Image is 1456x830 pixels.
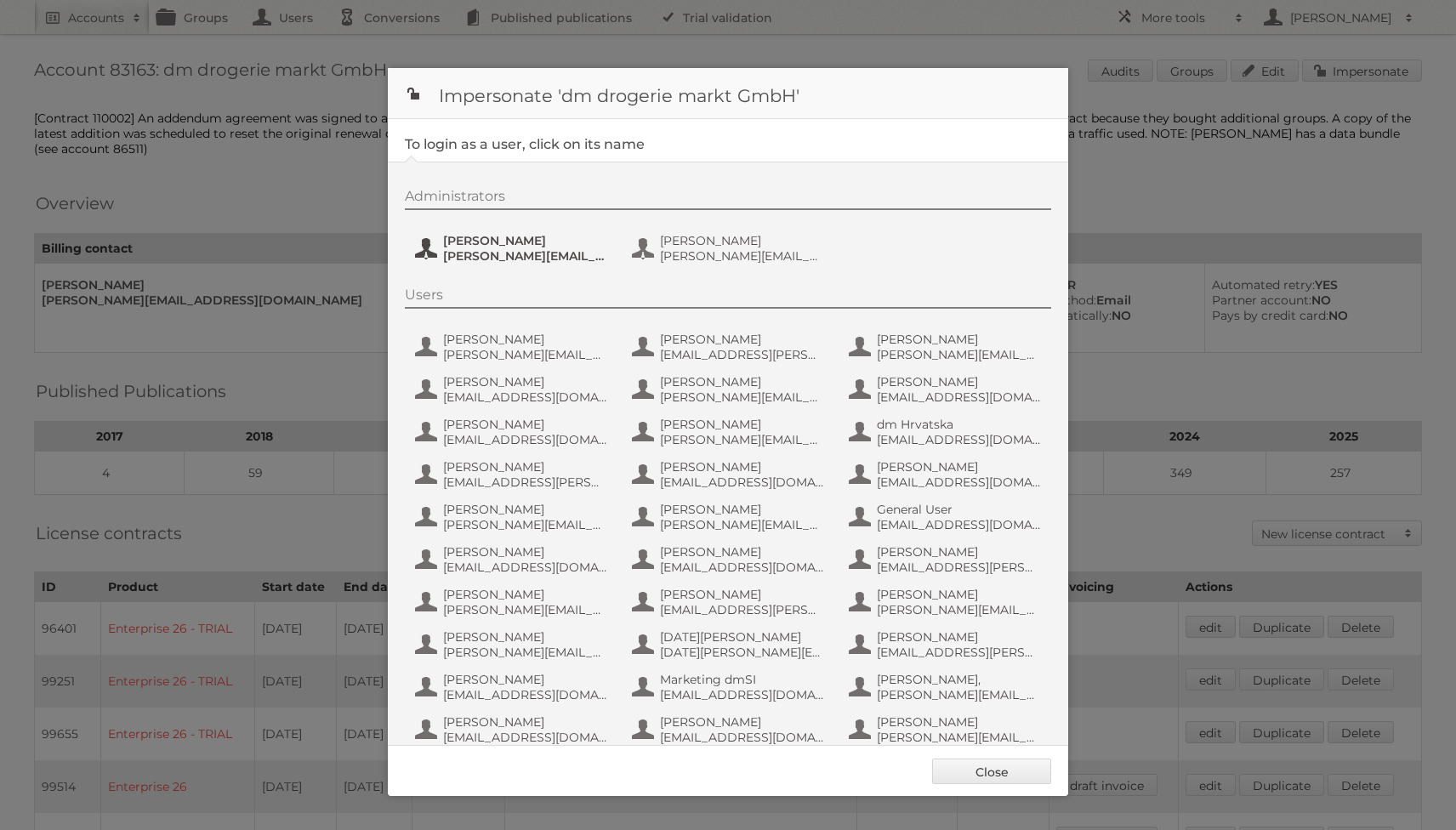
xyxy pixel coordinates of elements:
span: [EMAIL_ADDRESS][DOMAIN_NAME] [660,560,825,575]
span: [PERSON_NAME] [660,417,825,432]
button: [PERSON_NAME], [PERSON_NAME][EMAIL_ADDRESS][DOMAIN_NAME] [847,670,1047,704]
span: [EMAIL_ADDRESS][DOMAIN_NAME] [443,687,608,702]
span: [PERSON_NAME] [877,374,1042,389]
button: [PERSON_NAME] [PERSON_NAME][EMAIL_ADDRESS][DOMAIN_NAME] [413,500,613,534]
button: [PERSON_NAME] [PERSON_NAME][EMAIL_ADDRESS][PERSON_NAME][DOMAIN_NAME] [630,372,830,406]
span: [PERSON_NAME][EMAIL_ADDRESS][DOMAIN_NAME] [660,432,825,447]
button: [PERSON_NAME] [EMAIL_ADDRESS][PERSON_NAME][DOMAIN_NAME] [630,330,830,364]
span: General User [877,502,1042,517]
span: [PERSON_NAME] [660,544,825,560]
span: [EMAIL_ADDRESS][DOMAIN_NAME] [877,475,1042,490]
span: [PERSON_NAME] [877,544,1042,560]
span: [PERSON_NAME] [443,672,608,687]
button: [PERSON_NAME] [EMAIL_ADDRESS][DOMAIN_NAME] [413,670,613,704]
button: [PERSON_NAME] [PERSON_NAME][EMAIL_ADDRESS][DOMAIN_NAME] [413,585,613,619]
button: [PERSON_NAME] [EMAIL_ADDRESS][DOMAIN_NAME] [413,713,613,747]
span: [EMAIL_ADDRESS][DOMAIN_NAME] [877,432,1042,447]
span: [PERSON_NAME] [660,502,825,517]
button: [PERSON_NAME] [EMAIL_ADDRESS][DOMAIN_NAME] [630,713,830,747]
span: [PERSON_NAME] [877,629,1042,645]
button: [PERSON_NAME] [PERSON_NAME][EMAIL_ADDRESS][PERSON_NAME][DOMAIN_NAME] [847,585,1047,619]
button: [PERSON_NAME] [PERSON_NAME][EMAIL_ADDRESS][PERSON_NAME][DOMAIN_NAME] [847,330,1047,364]
span: [DATE][PERSON_NAME] [660,629,825,645]
span: [PERSON_NAME] [443,714,608,730]
span: [PERSON_NAME] [660,714,825,730]
span: [PERSON_NAME] [877,587,1042,602]
span: [PERSON_NAME] [443,459,608,475]
span: [PERSON_NAME] [443,629,608,645]
span: [PERSON_NAME], [877,672,1042,687]
span: [EMAIL_ADDRESS][PERSON_NAME][DOMAIN_NAME] [660,347,825,362]
span: [EMAIL_ADDRESS][DOMAIN_NAME] [443,560,608,575]
span: [EMAIL_ADDRESS][DOMAIN_NAME] [877,389,1042,405]
button: [PERSON_NAME] [EMAIL_ADDRESS][PERSON_NAME][DOMAIN_NAME] [413,458,613,492]
div: Administrators [405,188,1051,210]
span: [PERSON_NAME][EMAIL_ADDRESS][PERSON_NAME][DOMAIN_NAME] [877,347,1042,362]
span: [PERSON_NAME][EMAIL_ADDRESS][DOMAIN_NAME] [660,517,825,532]
span: [PERSON_NAME] [660,459,825,475]
span: [PERSON_NAME] [443,417,608,432]
button: [PERSON_NAME] [PERSON_NAME][EMAIL_ADDRESS][PERSON_NAME][DOMAIN_NAME] [413,231,613,265]
span: [PERSON_NAME][EMAIL_ADDRESS][DOMAIN_NAME] [443,645,608,660]
span: [PERSON_NAME][EMAIL_ADDRESS][PERSON_NAME][DOMAIN_NAME] [660,389,825,405]
span: [EMAIL_ADDRESS][DOMAIN_NAME] [660,687,825,702]
span: [PERSON_NAME][EMAIL_ADDRESS][PERSON_NAME][DOMAIN_NAME] [660,248,825,264]
button: [PERSON_NAME] [EMAIL_ADDRESS][DOMAIN_NAME] [413,415,613,449]
span: Marketing dmSI [660,672,825,687]
span: [PERSON_NAME][EMAIL_ADDRESS][DOMAIN_NAME] [443,347,608,362]
legend: To login as a user, click on its name [405,136,645,152]
span: [PERSON_NAME] [877,714,1042,730]
span: [PERSON_NAME][EMAIL_ADDRESS][DOMAIN_NAME] [443,517,608,532]
span: [PERSON_NAME] [660,587,825,602]
button: [PERSON_NAME] [EMAIL_ADDRESS][PERSON_NAME][DOMAIN_NAME] [630,585,830,619]
h1: Impersonate 'dm drogerie markt GmbH' [388,68,1068,119]
span: [EMAIL_ADDRESS][PERSON_NAME][DOMAIN_NAME] [877,560,1042,575]
button: [DATE][PERSON_NAME] [DATE][PERSON_NAME][EMAIL_ADDRESS][DOMAIN_NAME] [630,628,830,662]
span: [EMAIL_ADDRESS][PERSON_NAME][DOMAIN_NAME] [660,602,825,617]
span: [PERSON_NAME][EMAIL_ADDRESS][PERSON_NAME][DOMAIN_NAME] [877,602,1042,617]
button: General User [EMAIL_ADDRESS][DOMAIN_NAME] [847,500,1047,534]
button: [PERSON_NAME] [EMAIL_ADDRESS][DOMAIN_NAME] [413,543,613,577]
span: [PERSON_NAME] [660,374,825,389]
button: [PERSON_NAME] [PERSON_NAME][EMAIL_ADDRESS][DOMAIN_NAME] [630,500,830,534]
button: [PERSON_NAME] [PERSON_NAME][EMAIL_ADDRESS][DOMAIN_NAME] [630,415,830,449]
span: [EMAIL_ADDRESS][DOMAIN_NAME] [443,730,608,745]
button: [PERSON_NAME] [PERSON_NAME][EMAIL_ADDRESS][DOMAIN_NAME] [413,330,613,364]
span: [EMAIL_ADDRESS][DOMAIN_NAME] [877,517,1042,532]
span: [PERSON_NAME] [443,374,608,389]
button: [PERSON_NAME] [EMAIL_ADDRESS][DOMAIN_NAME] [630,458,830,492]
button: [PERSON_NAME] [EMAIL_ADDRESS][DOMAIN_NAME] [847,458,1047,492]
div: Users [405,287,1051,309]
button: [PERSON_NAME] [PERSON_NAME][EMAIL_ADDRESS][PERSON_NAME][DOMAIN_NAME] [630,231,830,265]
span: [PERSON_NAME][EMAIL_ADDRESS][DOMAIN_NAME] [877,687,1042,702]
span: [PERSON_NAME] [877,332,1042,347]
span: [PERSON_NAME] [660,332,825,347]
span: [EMAIL_ADDRESS][PERSON_NAME][DOMAIN_NAME] [443,475,608,490]
span: [PERSON_NAME][EMAIL_ADDRESS][PERSON_NAME][DOMAIN_NAME] [443,248,608,264]
button: [PERSON_NAME] [PERSON_NAME][EMAIL_ADDRESS][PERSON_NAME][DOMAIN_NAME] [847,713,1047,747]
span: [PERSON_NAME] [443,587,608,602]
button: Marketing dmSI [EMAIL_ADDRESS][DOMAIN_NAME] [630,670,830,704]
span: [PERSON_NAME] [443,233,608,248]
button: [PERSON_NAME] [EMAIL_ADDRESS][DOMAIN_NAME] [413,372,613,406]
span: dm Hrvatska [877,417,1042,432]
span: [EMAIL_ADDRESS][PERSON_NAME][DOMAIN_NAME] [877,645,1042,660]
a: Close [932,759,1051,784]
button: [PERSON_NAME] [EMAIL_ADDRESS][DOMAIN_NAME] [630,543,830,577]
button: dm Hrvatska [EMAIL_ADDRESS][DOMAIN_NAME] [847,415,1047,449]
button: [PERSON_NAME] [EMAIL_ADDRESS][PERSON_NAME][DOMAIN_NAME] [847,543,1047,577]
span: [PERSON_NAME] [660,233,825,248]
button: [PERSON_NAME] [EMAIL_ADDRESS][PERSON_NAME][DOMAIN_NAME] [847,628,1047,662]
span: [EMAIL_ADDRESS][DOMAIN_NAME] [660,730,825,745]
span: [PERSON_NAME][EMAIL_ADDRESS][DOMAIN_NAME] [443,602,608,617]
button: [PERSON_NAME] [EMAIL_ADDRESS][DOMAIN_NAME] [847,372,1047,406]
span: [PERSON_NAME] [443,544,608,560]
span: [PERSON_NAME] [443,502,608,517]
span: [EMAIL_ADDRESS][DOMAIN_NAME] [443,389,608,405]
span: [EMAIL_ADDRESS][DOMAIN_NAME] [443,432,608,447]
button: [PERSON_NAME] [PERSON_NAME][EMAIL_ADDRESS][DOMAIN_NAME] [413,628,613,662]
span: [DATE][PERSON_NAME][EMAIL_ADDRESS][DOMAIN_NAME] [660,645,825,660]
span: [PERSON_NAME] [443,332,608,347]
span: [PERSON_NAME][EMAIL_ADDRESS][PERSON_NAME][DOMAIN_NAME] [877,730,1042,745]
span: [EMAIL_ADDRESS][DOMAIN_NAME] [660,475,825,490]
